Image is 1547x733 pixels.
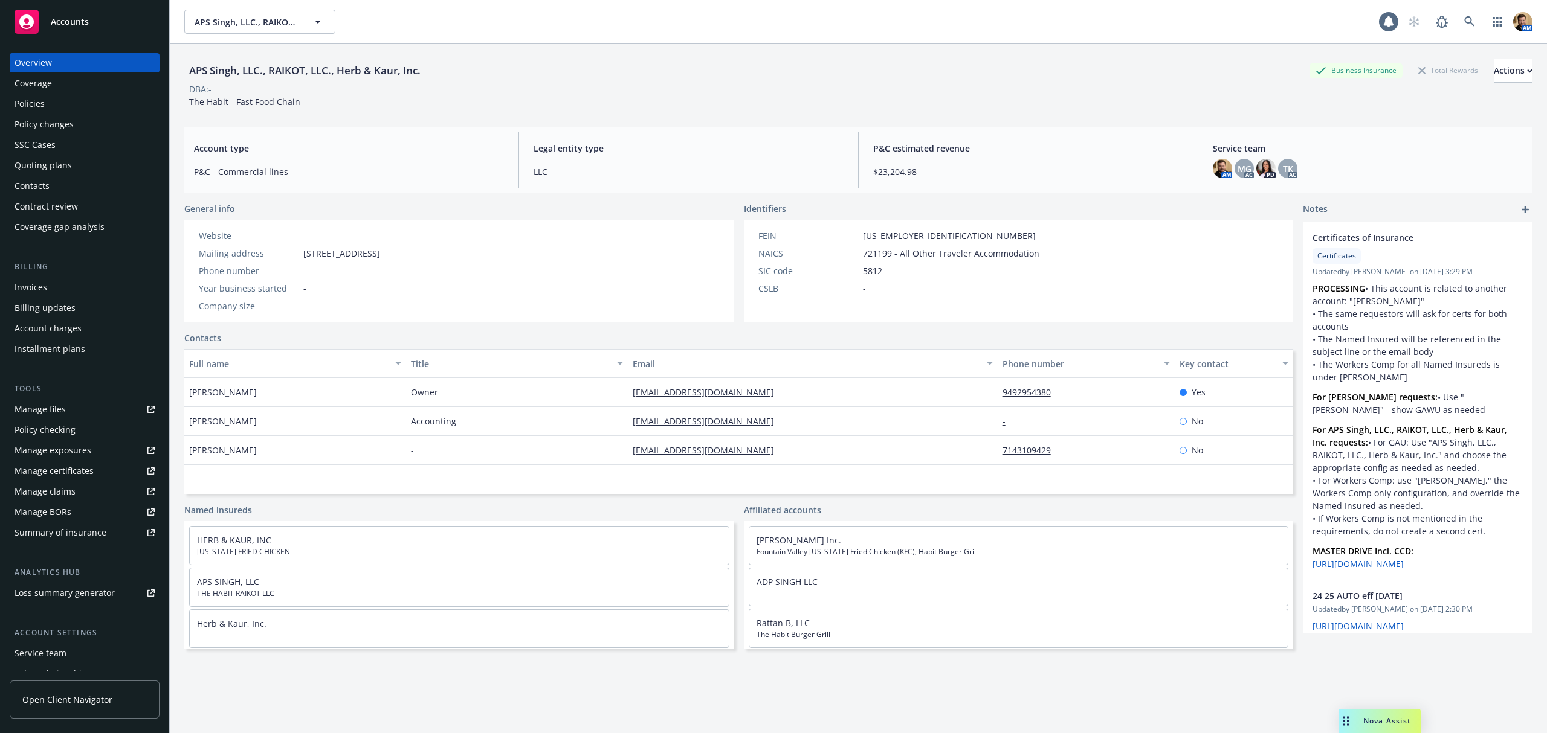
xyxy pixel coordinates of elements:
[1430,10,1454,34] a: Report a Bug
[1003,357,1157,370] div: Phone number
[199,247,299,260] div: Mailing address
[10,523,160,542] a: Summary of insurance
[303,264,306,277] span: -
[15,319,82,338] div: Account charges
[1494,59,1532,83] button: Actions
[10,74,160,93] a: Coverage
[633,386,784,398] a: [EMAIL_ADDRESS][DOMAIN_NAME]
[1363,715,1411,726] span: Nova Assist
[1313,558,1404,569] a: [URL][DOMAIN_NAME]
[195,16,299,28] span: APS Singh, LLC., RAIKOT, LLC., Herb & Kaur, Inc.
[1003,444,1061,456] a: 7143109429
[184,10,335,34] button: APS Singh, LLC., RAIKOT, LLC., Herb & Kaur, Inc.
[15,461,94,481] div: Manage certificates
[10,156,160,175] a: Quoting plans
[1213,142,1523,155] span: Service team
[534,142,844,155] span: Legal entity type
[10,441,160,460] span: Manage exposures
[757,576,818,587] a: ADP SINGH LLC
[1313,391,1523,416] p: • Use "[PERSON_NAME]" - show GAWU as needed
[189,357,388,370] div: Full name
[1518,202,1532,217] a: add
[757,629,1281,640] span: The Habit Burger Grill
[189,83,212,95] div: DBA: -
[757,546,1281,557] span: Fountain Valley [US_STATE] Fried Chicken (KFC); Habit Burger Grill
[10,5,160,39] a: Accounts
[10,115,160,134] a: Policy changes
[10,420,160,440] a: Policy checking
[633,357,980,370] div: Email
[1313,282,1523,383] p: • This account is related to another account: "[PERSON_NAME]" • The same requestors will ask for ...
[189,386,257,399] span: [PERSON_NAME]
[303,230,306,242] a: -
[189,96,300,107] span: The Habit - Fast Food Chain
[1180,357,1275,370] div: Key contact
[1192,444,1203,456] span: No
[863,282,866,295] span: -
[10,461,160,481] a: Manage certificates
[628,349,998,378] button: Email
[1313,620,1404,632] a: [URL][DOMAIN_NAME]
[197,588,722,599] span: THE HABIT RAIKOT LLC
[15,482,76,501] div: Manage claims
[15,523,106,542] div: Summary of insurance
[15,156,72,175] div: Quoting plans
[1313,545,1413,557] strong: MASTER DRIVE Incl. CCD:
[744,202,786,215] span: Identifiers
[10,383,160,395] div: Tools
[303,299,306,312] span: -
[22,693,112,706] span: Open Client Navigator
[411,444,414,456] span: -
[757,534,841,546] a: [PERSON_NAME] Inc.
[411,386,438,399] span: Owner
[873,165,1183,178] span: $23,204.98
[199,282,299,295] div: Year business started
[1213,159,1232,178] img: photo
[15,217,105,237] div: Coverage gap analysis
[184,349,406,378] button: Full name
[1238,162,1251,175] span: MG
[10,319,160,338] a: Account charges
[1412,63,1484,78] div: Total Rewards
[10,583,160,603] a: Loss summary generator
[10,53,160,72] a: Overview
[1313,424,1510,448] strong: For APS Singh, LLC., RAIKOT, LLC., Herb & Kaur, Inc. requests:
[10,217,160,237] a: Coverage gap analysis
[1313,604,1523,615] span: Updated by [PERSON_NAME] on [DATE] 2:30 PM
[10,644,160,663] a: Service team
[10,502,160,522] a: Manage BORs
[1313,266,1523,277] span: Updated by [PERSON_NAME] on [DATE] 3:29 PM
[194,142,504,155] span: Account type
[189,444,257,456] span: [PERSON_NAME]
[1175,349,1293,378] button: Key contact
[1283,162,1293,175] span: TK
[633,444,784,456] a: [EMAIL_ADDRESS][DOMAIN_NAME]
[189,415,257,427] span: [PERSON_NAME]
[184,504,252,516] a: Named insureds
[1339,709,1421,733] button: Nova Assist
[1003,415,1015,427] a: -
[15,583,115,603] div: Loss summary generator
[411,415,456,427] span: Accounting
[1458,10,1482,34] a: Search
[758,264,858,277] div: SIC code
[184,63,425,78] div: APS Singh, LLC., RAIKOT, LLC., Herb & Kaur, Inc.
[10,197,160,216] a: Contract review
[757,617,810,629] a: Rattan B, LLC
[15,115,74,134] div: Policy changes
[10,261,160,273] div: Billing
[199,229,299,242] div: Website
[10,135,160,155] a: SSC Cases
[15,298,76,318] div: Billing updates
[406,349,628,378] button: Title
[1402,10,1426,34] a: Start snowing
[10,94,160,114] a: Policies
[1313,283,1365,294] strong: PROCESSING
[15,197,78,216] div: Contract review
[194,165,504,178] span: P&C - Commercial lines
[10,176,160,196] a: Contacts
[15,664,91,683] div: Sales relationships
[758,229,858,242] div: FEIN
[633,415,784,427] a: [EMAIL_ADDRESS][DOMAIN_NAME]
[1313,391,1438,403] strong: For [PERSON_NAME] requests:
